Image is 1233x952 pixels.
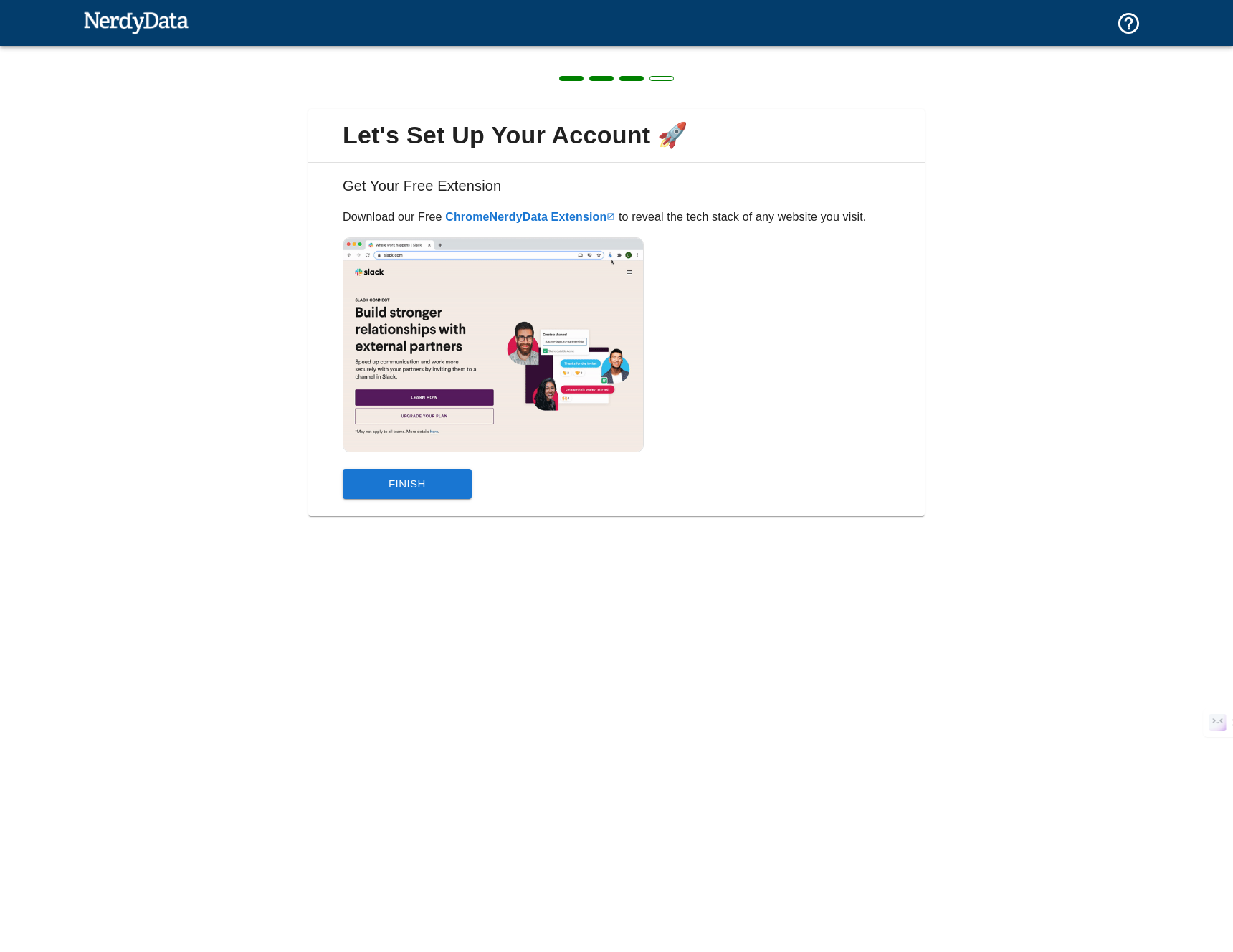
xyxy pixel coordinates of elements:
[320,174,913,209] h6: Get Your Free Extension
[1108,2,1150,44] button: Support and Documentation
[1161,850,1216,905] iframe: Drift Widget Chat Controller
[343,209,890,226] p: Download our Free to reveal the tech stack of any website you visit.
[445,211,615,223] a: ChromeNerdyData Extension
[320,120,913,151] span: Let's Set Up Your Account 🚀
[343,469,472,499] button: Finish
[83,8,189,37] img: NerdyData.com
